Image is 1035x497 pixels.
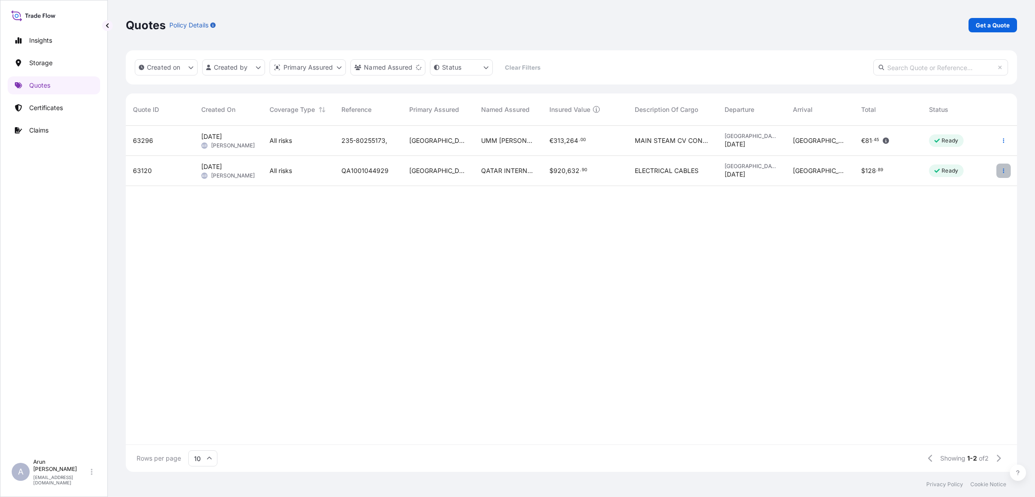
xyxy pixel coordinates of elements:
[409,105,459,114] span: Primary Assured
[8,31,100,49] a: Insights
[872,138,873,142] span: .
[549,105,590,114] span: Insured Value
[214,63,248,72] p: Created by
[580,169,581,172] span: .
[270,136,292,145] span: All risks
[317,104,327,115] button: Sort
[18,467,23,476] span: A
[211,142,255,149] span: [PERSON_NAME]
[582,169,587,172] span: 90
[8,76,100,94] a: Quotes
[350,59,425,75] button: cargoOwner Filter options
[940,454,965,463] span: Showing
[865,168,876,174] span: 128
[505,63,540,72] p: Clear Filters
[202,59,265,75] button: createdBy Filter options
[566,138,578,144] span: 264
[29,58,53,67] p: Storage
[135,59,198,75] button: createdOn Filter options
[876,169,877,172] span: .
[976,21,1010,30] p: Get a Quote
[283,63,333,72] p: Primary Assured
[861,168,865,174] span: $
[564,138,566,144] span: ,
[793,166,847,175] span: [GEOGRAPHIC_DATA]
[8,54,100,72] a: Storage
[169,21,208,30] p: Policy Details
[341,136,387,145] span: 235-80255173,
[942,137,958,144] p: Ready
[579,138,580,142] span: .
[725,105,754,114] span: Departure
[861,138,865,144] span: €
[29,36,52,45] p: Insights
[873,59,1008,75] input: Search Quote or Reference...
[270,105,315,114] span: Coverage Type
[133,136,153,145] span: 63296
[201,105,235,114] span: Created On
[409,136,467,145] span: [GEOGRAPHIC_DATA]
[270,59,346,75] button: distributor Filter options
[133,105,159,114] span: Quote ID
[967,454,977,463] span: 1-2
[725,170,745,179] span: [DATE]
[133,166,152,175] span: 63120
[364,63,412,72] p: Named Assured
[861,105,876,114] span: Total
[29,81,50,90] p: Quotes
[567,168,579,174] span: 632
[549,138,553,144] span: €
[793,136,847,145] span: [GEOGRAPHIC_DATA]
[8,121,100,139] a: Claims
[865,138,872,144] span: 81
[929,105,948,114] span: Status
[147,63,181,72] p: Created on
[926,481,963,488] a: Privacy Policy
[430,59,493,75] button: certificateStatus Filter options
[126,18,166,32] p: Quotes
[580,138,586,142] span: 00
[442,63,461,72] p: Status
[725,133,778,140] span: [GEOGRAPHIC_DATA]
[635,105,698,114] span: Description Of Cargo
[33,458,89,473] p: Arun [PERSON_NAME]
[549,168,553,174] span: $
[8,99,100,117] a: Certificates
[33,475,89,485] p: [EMAIL_ADDRESS][DOMAIN_NAME]
[553,138,564,144] span: 313
[481,166,535,175] span: QATAR INTERNATIONAL CABLES COMPANY
[201,132,222,141] span: [DATE]
[979,454,989,463] span: of 2
[341,166,389,175] span: QA1001044929
[270,166,292,175] span: All risks
[211,172,255,179] span: [PERSON_NAME]
[29,126,49,135] p: Claims
[878,169,883,172] span: 89
[566,168,567,174] span: ,
[29,103,63,112] p: Certificates
[635,166,699,175] span: ELECTRICAL CABLES
[341,105,372,114] span: Reference
[481,105,530,114] span: Named Assured
[942,167,958,174] p: Ready
[553,168,566,174] span: 920
[725,163,778,170] span: [GEOGRAPHIC_DATA]
[969,18,1017,32] a: Get a Quote
[635,136,710,145] span: MAIN STEAM CV CONE 1,MAIN STEAM CV CONE 2,MAIN STEAM ESV CONE 1
[137,454,181,463] span: Rows per page
[970,481,1006,488] a: Cookie Notice
[497,60,548,75] button: Clear Filters
[202,171,207,180] span: AR
[725,140,745,149] span: [DATE]
[481,136,535,145] span: UMM [PERSON_NAME] POWER PLANT
[874,138,879,142] span: 45
[793,105,813,114] span: Arrival
[202,141,207,150] span: AR
[201,162,222,171] span: [DATE]
[409,166,467,175] span: [GEOGRAPHIC_DATA]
